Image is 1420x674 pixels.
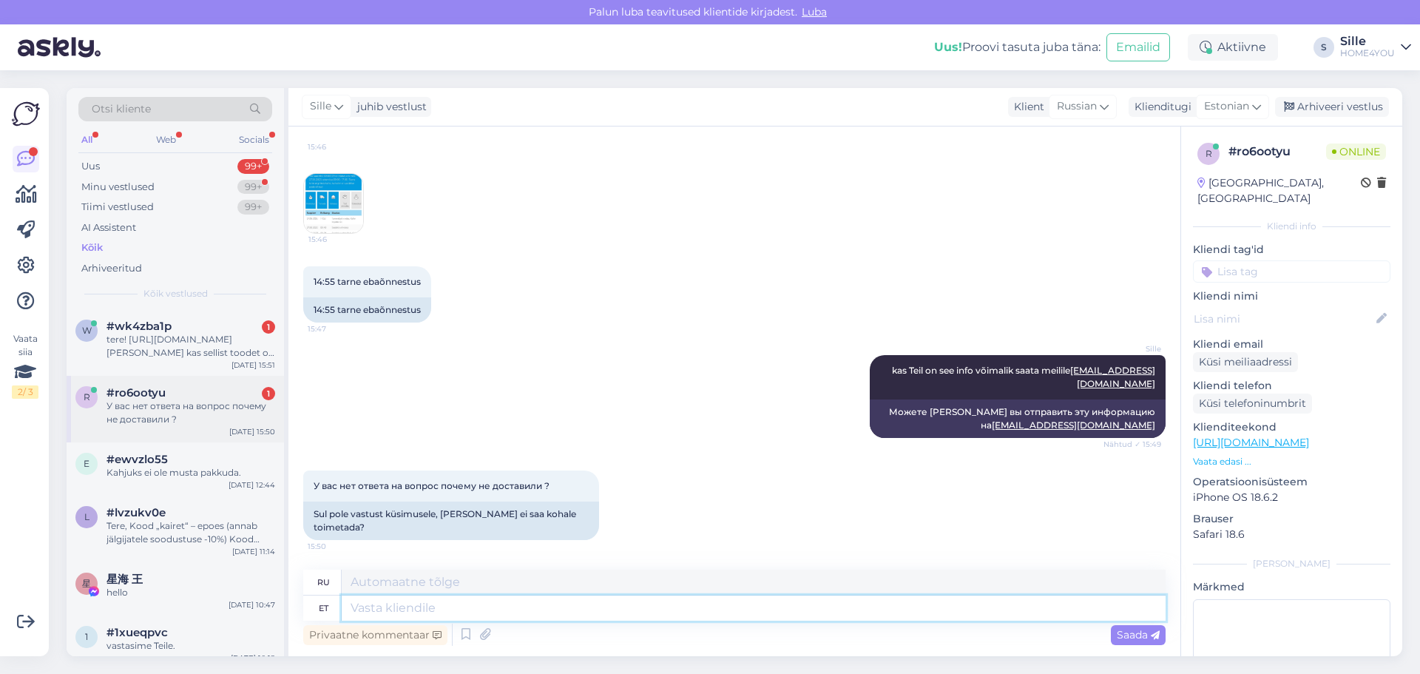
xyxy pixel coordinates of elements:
[106,453,168,466] span: #ewvzlo55
[82,325,92,336] span: w
[106,400,275,426] div: У вас нет ответа на вопрос почему не доставили ?
[1103,439,1161,450] span: Nähtud ✓ 15:49
[153,130,179,149] div: Web
[314,480,550,491] span: У вас нет ответа на вопрос почему не доставили ?
[934,40,962,54] b: Uus!
[303,502,599,540] div: Sul pole vastust küsimusele, [PERSON_NAME] ei saa kohale toimetada?
[106,639,275,653] div: vastasime Teile.
[231,360,275,371] div: [DATE] 15:51
[78,130,95,149] div: All
[303,625,447,645] div: Privaatne kommentaar
[1193,455,1390,468] p: Vaata edasi ...
[229,479,275,491] div: [DATE] 12:44
[84,391,90,402] span: r
[1193,579,1390,595] p: Märkmed
[870,400,1166,438] div: Можете [PERSON_NAME] вы отправить эту информацию на
[1193,378,1390,394] p: Kliendi telefon
[1193,527,1390,542] p: Safari 18.6
[81,159,100,174] div: Uus
[1340,36,1395,47] div: Sille
[1193,337,1390,352] p: Kliendi email
[1193,352,1298,372] div: Küsi meiliaadressi
[1106,33,1170,61] button: Emailid
[1193,557,1390,570] div: [PERSON_NAME]
[12,385,38,399] div: 2 / 3
[992,419,1155,431] a: [EMAIL_ADDRESS][DOMAIN_NAME]
[1228,143,1326,161] div: # ro6ootyu
[1197,175,1361,206] div: [GEOGRAPHIC_DATA], [GEOGRAPHIC_DATA]
[81,261,142,276] div: Arhiveeritud
[1193,289,1390,304] p: Kliendi nimi
[1193,260,1390,283] input: Lisa tag
[236,130,272,149] div: Socials
[1057,98,1097,115] span: Russian
[237,180,269,195] div: 99+
[1194,311,1373,327] input: Lisa nimi
[1129,99,1191,115] div: Klienditugi
[308,234,364,245] span: 15:46
[106,586,275,599] div: hello
[1340,36,1411,59] a: SilleHOME4YOU
[106,626,168,639] span: #1xueqpvc
[12,332,38,399] div: Vaata siia
[143,287,208,300] span: Kõik vestlused
[106,466,275,479] div: Kahjuks ei ole musta pakkuda.
[1193,490,1390,505] p: iPhone OS 18.6.2
[892,365,1155,389] span: kas Teil on see info võimalik saata meilile
[81,200,154,215] div: Tiimi vestlused
[1313,37,1334,58] div: S
[1070,365,1155,389] a: [EMAIL_ADDRESS][DOMAIN_NAME]
[1193,436,1309,449] a: [URL][DOMAIN_NAME]
[1193,511,1390,527] p: Brauser
[106,506,166,519] span: #lvzukv0e
[1340,47,1395,59] div: HOME4YOU
[351,99,427,115] div: juhib vestlust
[1193,242,1390,257] p: Kliendi tag'id
[82,578,91,589] span: 星
[1204,98,1249,115] span: Estonian
[12,100,40,128] img: Askly Logo
[934,38,1100,56] div: Proovi tasuta juba täna:
[1188,34,1278,61] div: Aktiivne
[308,323,363,334] span: 15:47
[231,653,275,664] div: [DATE] 10:19
[106,333,275,360] div: tere! [URL][DOMAIN_NAME][PERSON_NAME] kas sellist toodet on kadaka outlet poes saadaval?
[232,546,275,557] div: [DATE] 11:14
[1008,99,1044,115] div: Klient
[319,596,328,621] div: et
[85,631,88,642] span: 1
[92,101,151,117] span: Otsi kliente
[304,174,363,233] img: Attachment
[106,320,172,333] span: #wk4zba1p
[84,458,89,469] span: e
[84,511,89,522] span: l
[237,159,269,174] div: 99+
[106,573,143,586] span: 星海 王
[308,541,363,552] span: 15:50
[1206,148,1212,159] span: r
[1326,144,1386,160] span: Online
[106,519,275,546] div: Tere, Kood „kairet“ – epoes (annab jälgijatele soodustuse -10%) Kood „vedomhouse10“ – epoes (anna...
[303,297,431,323] div: 14:55 tarne ebaõnnestus
[81,240,103,255] div: Kõik
[81,180,155,195] div: Minu vestlused
[314,276,421,287] span: 14:55 tarne ebaõnnestus
[229,426,275,437] div: [DATE] 15:50
[1193,394,1312,414] div: Küsi telefoninumbrit
[81,220,136,235] div: AI Assistent
[310,98,331,115] span: Sille
[1275,97,1389,117] div: Arhiveeri vestlus
[1193,419,1390,435] p: Klienditeekond
[317,570,330,595] div: ru
[308,141,363,152] span: 15:46
[106,386,166,400] span: #ro6ootyu
[797,5,831,18] span: Luba
[1193,474,1390,490] p: Operatsioonisüsteem
[229,599,275,610] div: [DATE] 10:47
[1193,220,1390,233] div: Kliendi info
[237,200,269,215] div: 99+
[262,320,275,334] div: 1
[1106,343,1161,354] span: Sille
[262,387,275,400] div: 1
[1117,628,1160,641] span: Saada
